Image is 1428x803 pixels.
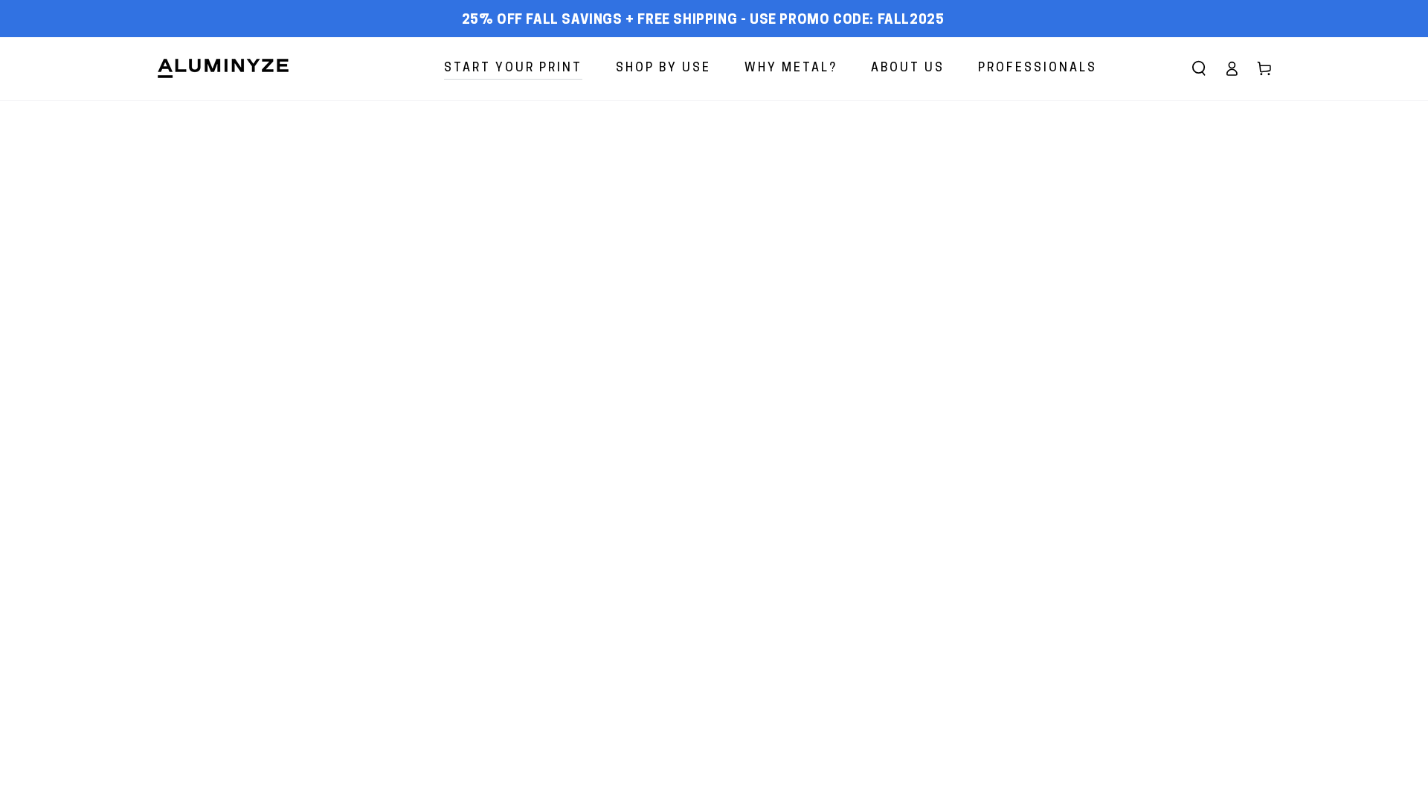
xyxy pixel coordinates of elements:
[744,58,837,80] span: Why Metal?
[1183,52,1215,85] summary: Search our site
[444,58,582,80] span: Start Your Print
[733,49,849,88] a: Why Metal?
[978,58,1097,80] span: Professionals
[433,49,594,88] a: Start Your Print
[462,13,945,29] span: 25% off FALL Savings + Free Shipping - Use Promo Code: FALL2025
[605,49,722,88] a: Shop By Use
[860,49,956,88] a: About Us
[616,58,711,80] span: Shop By Use
[967,49,1108,88] a: Professionals
[156,57,290,80] img: Aluminyze
[871,58,945,80] span: About Us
